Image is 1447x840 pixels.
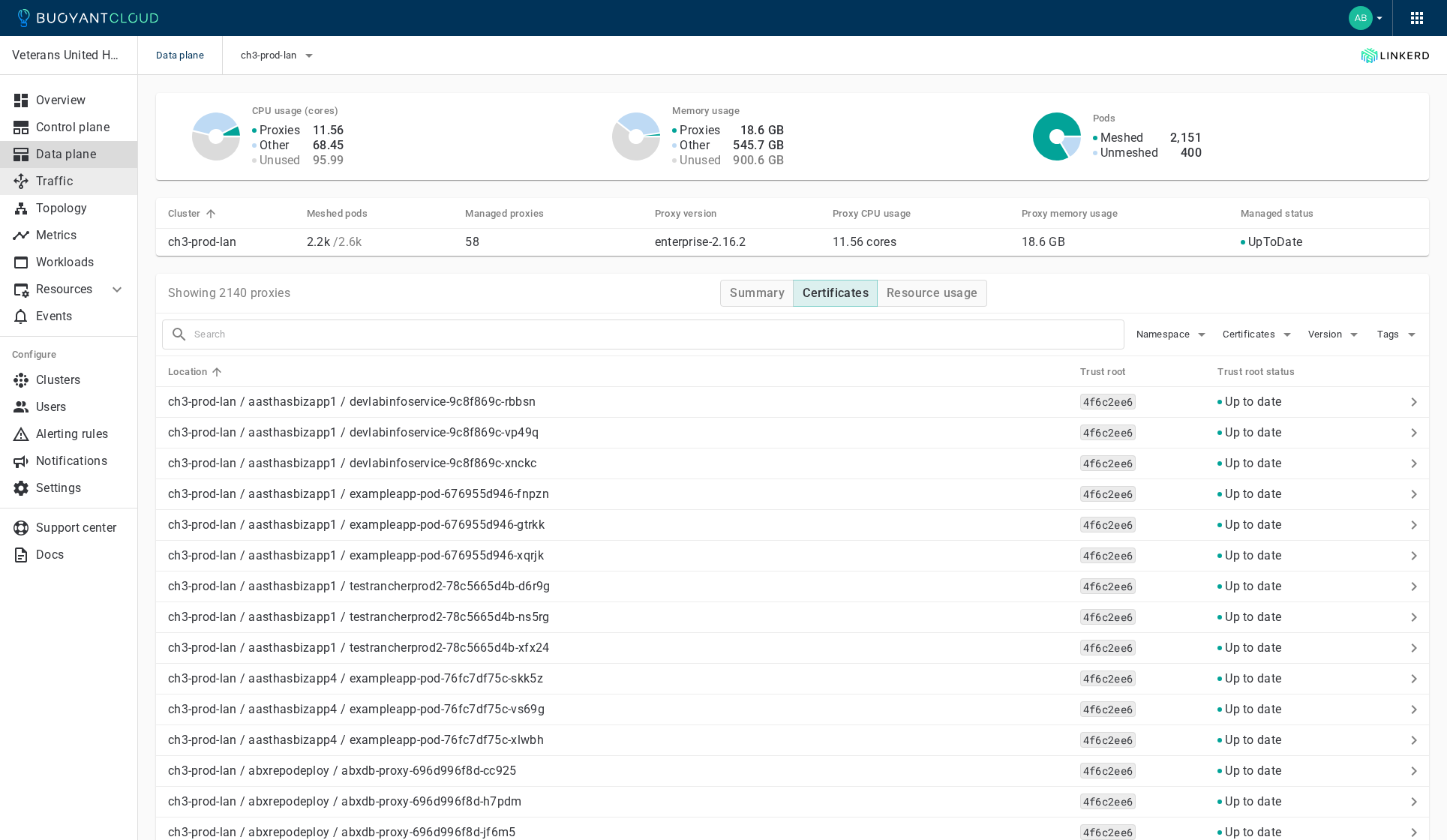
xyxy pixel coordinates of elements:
[1225,456,1281,471] p: Up to date
[168,286,290,301] p: Showing 2140 proxies
[1225,702,1281,717] p: Up to date
[1225,733,1281,748] p: Up to date
[1022,207,1137,220] span: Proxy memory usage
[260,138,290,153] p: Other
[313,153,344,168] h4: 95.99
[730,286,785,301] h4: Summary
[36,400,126,415] p: Users
[168,487,1068,502] p: ch3-prod-lan / aasthasbizapp1 / exampleapp-pod-676955d946-fnpzn
[1225,517,1281,532] p: Up to date
[1377,328,1402,340] span: Tags
[465,235,642,250] p: 58
[1225,610,1281,625] p: Up to date
[1225,548,1281,563] p: Up to date
[680,123,720,138] p: Proxies
[1349,6,1373,30] img: Allyn Bottorff
[168,394,1068,409] p: ch3-prod-lan / aasthasbizapp1 / devlabinfoservice-9c8f869c-rbbsn
[36,147,126,162] p: Data plane
[1223,323,1296,346] button: Certificates
[1080,486,1136,502] code: 4f6c2ee6
[1080,701,1136,717] code: 4f6c2ee6
[36,120,126,135] p: Control plane
[1225,425,1281,440] p: Up to date
[36,174,126,189] p: Traffic
[1217,640,1399,655] div: Proxy trust root is up to date with control plane
[260,153,301,168] p: Unused
[733,153,784,168] h4: 900.6 GB
[36,481,126,496] p: Settings
[168,425,1068,440] p: ch3-prod-lan / aasthasbizapp1 / devlabinfoservice-9c8f869c-vp49q
[1217,763,1399,778] div: Proxy trust root is up to date with control plane
[168,365,227,379] span: Location
[1225,579,1281,594] p: Up to date
[168,702,1068,717] p: ch3-prod-lan / aasthasbizapp4 / exampleapp-pod-76fc7df75c-vs69g
[833,207,931,220] span: Proxy CPU usage
[1217,425,1399,440] div: Proxy trust root is up to date with control plane
[1080,670,1136,686] code: 4f6c2ee6
[168,671,1068,686] p: ch3-prod-lan / aasthasbizapp4 / exampleapp-pod-76fc7df75c-skk5z
[1080,365,1145,379] span: Trust root
[168,208,201,220] h5: Cluster
[1241,208,1314,220] h5: Managed status
[1217,610,1399,625] div: Proxy trust root is up to date with control plane
[168,763,1068,778] p: ch3-prod-lan / abxrepodeploy / abxdb-proxy-696d996f8d-cc925
[1217,517,1399,532] div: Proxy trust root is up to date with control plane
[1225,794,1281,809] p: Up to date
[1136,328,1193,340] span: Namespace
[330,235,362,249] span: / 2.6k
[1375,323,1423,346] button: Tags
[307,208,368,220] h5: Meshed pods
[887,286,978,301] h4: Resource usage
[1217,579,1399,594] div: Proxy trust root is up to date with control plane
[1136,323,1211,346] button: Namespace
[36,93,126,108] p: Overview
[36,427,126,442] p: Alerting rules
[168,235,295,250] p: ch3-prod-lan
[36,373,126,388] p: Clusters
[465,208,544,220] h5: Managed proxies
[168,517,1068,532] p: ch3-prod-lan / aasthasbizapp1 / exampleapp-pod-676955d946-gtrkk
[168,733,1068,748] p: ch3-prod-lan / aasthasbizapp4 / exampleapp-pod-76fc7df75c-xlwbh
[168,207,221,220] span: Cluster
[168,794,1068,809] p: ch3-prod-lan / abxrepodeploy / abxdb-proxy-696d996f8d-h7pdm
[36,309,126,324] p: Events
[1217,394,1399,409] div: Proxy trust root is up to date with control plane
[36,255,126,270] p: Workloads
[194,324,1124,345] input: Search
[1308,323,1363,346] button: Version
[313,138,344,153] h4: 68.45
[1225,671,1281,686] p: Up to date
[680,153,721,168] p: Unused
[168,610,1068,625] p: ch3-prod-lan / aasthasbizapp1 / testrancherprod2-78c5665d4b-ns5rg
[833,208,911,220] h5: Proxy CPU usage
[803,286,869,301] h4: Certificates
[307,207,387,220] span: Meshed pods
[168,366,207,378] h5: Location
[168,548,1068,563] p: ch3-prod-lan / aasthasbizapp1 / exampleapp-pod-676955d946-xqrjk
[1217,487,1399,502] div: Proxy trust root is up to date with control plane
[36,201,126,216] p: Topology
[1080,824,1136,840] code: 4f6c2ee6
[1080,763,1136,778] code: 4f6c2ee6
[720,280,794,307] button: Summary
[1225,763,1281,778] p: Up to date
[833,235,1010,250] p: 11.56 cores
[655,235,746,250] p: enterprise-2.16.2
[1223,328,1278,340] span: Certificates
[1080,732,1136,748] code: 4f6c2ee6
[156,36,222,75] span: Data plane
[1217,365,1314,379] span: Trust root status
[36,228,126,243] p: Metrics
[1170,145,1202,160] h4: 400
[733,123,784,138] h4: 18.6 GB
[241,49,300,61] span: ch3-prod-lan
[168,456,1068,471] p: ch3-prod-lan / aasthasbizapp1 / devlabinfoservice-9c8f869c-xnckc
[1217,366,1295,378] h5: Trust root status
[241,44,318,67] button: ch3-prod-lan
[36,520,126,535] p: Support center
[1217,548,1399,563] div: Proxy trust root is up to date with control plane
[1225,640,1281,655] p: Up to date
[1225,394,1281,409] p: Up to date
[36,547,126,562] p: Docs
[168,825,1068,840] p: ch3-prod-lan / abxrepodeploy / abxdb-proxy-696d996f8d-jf6m5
